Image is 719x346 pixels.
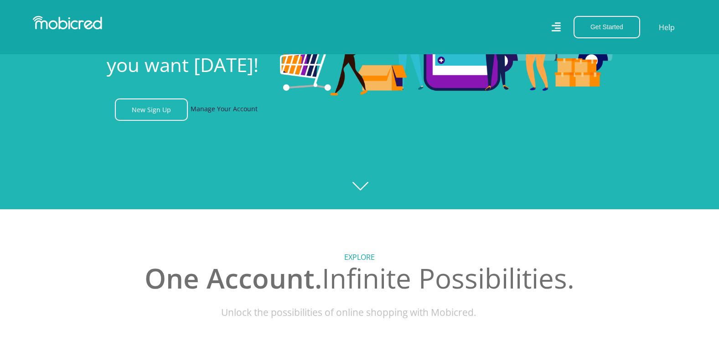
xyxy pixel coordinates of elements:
[107,305,613,320] p: Unlock the possibilities of online shopping with Mobicred.
[574,16,640,38] button: Get Started
[33,16,102,30] img: Mobicred
[145,259,322,297] span: One Account.
[191,98,258,121] a: Manage Your Account
[107,253,613,262] h5: Explore
[107,262,613,294] h2: Infinite Possibilities.
[115,98,188,121] a: New Sign Up
[658,21,675,33] a: Help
